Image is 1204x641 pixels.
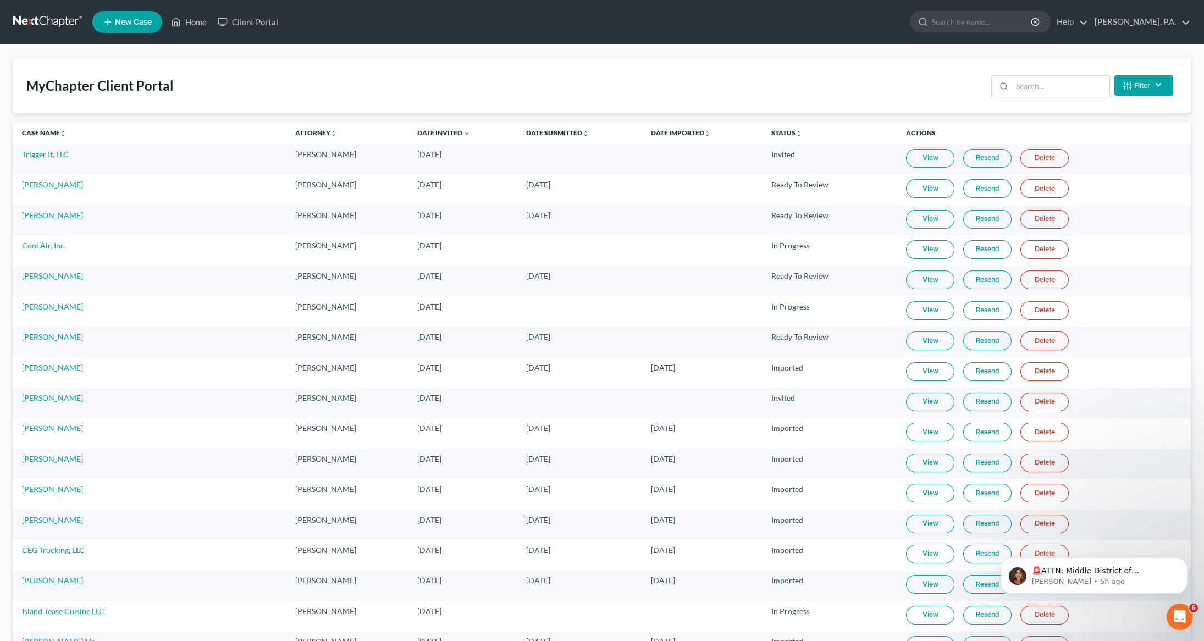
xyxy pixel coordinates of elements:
[212,12,284,32] a: Client Portal
[526,545,550,555] span: [DATE]
[1020,484,1069,502] a: Delete
[417,241,441,250] span: [DATE]
[906,484,954,502] a: View
[906,210,954,229] a: View
[906,575,954,594] a: View
[526,515,550,524] span: [DATE]
[763,388,897,418] td: Invited
[897,122,1191,144] th: Actions
[763,601,897,631] td: In Progress
[796,130,802,137] i: unfold_more
[417,180,441,189] span: [DATE]
[963,606,1012,625] a: Resend
[22,363,83,372] a: [PERSON_NAME]
[286,327,408,357] td: [PERSON_NAME]
[286,540,408,570] td: [PERSON_NAME]
[286,296,408,327] td: [PERSON_NAME]
[463,130,470,137] i: expand_more
[330,130,337,137] i: unfold_more
[906,301,954,320] a: View
[906,454,954,472] a: View
[286,449,408,479] td: [PERSON_NAME]
[286,174,408,205] td: [PERSON_NAME]
[417,363,441,372] span: [DATE]
[763,235,897,266] td: In Progress
[526,576,550,585] span: [DATE]
[771,129,802,137] a: Statusunfold_more
[651,423,675,433] span: [DATE]
[984,534,1204,611] iframe: Intercom notifications message
[651,484,675,494] span: [DATE]
[963,545,1012,563] a: Resend
[22,271,83,280] a: [PERSON_NAME]
[22,332,83,341] a: [PERSON_NAME]
[22,180,83,189] a: [PERSON_NAME]
[763,571,897,601] td: Imported
[417,150,441,159] span: [DATE]
[526,363,550,372] span: [DATE]
[1020,179,1069,198] a: Delete
[22,484,83,494] a: [PERSON_NAME]
[22,393,83,402] a: [PERSON_NAME]
[651,129,711,137] a: Date Importedunfold_more
[286,479,408,509] td: [PERSON_NAME]
[906,331,954,350] a: View
[1020,515,1069,533] a: Delete
[963,423,1012,441] a: Resend
[906,515,954,533] a: View
[286,144,408,174] td: [PERSON_NAME]
[1167,604,1193,630] iframe: Intercom live chat
[763,449,897,479] td: Imported
[763,510,897,540] td: Imported
[963,149,1012,168] a: Resend
[651,576,675,585] span: [DATE]
[286,510,408,540] td: [PERSON_NAME]
[963,331,1012,350] a: Resend
[417,302,441,311] span: [DATE]
[963,240,1012,259] a: Resend
[417,606,441,616] span: [DATE]
[963,362,1012,381] a: Resend
[22,545,85,555] a: CEG Trucking, LLC
[963,515,1012,533] a: Resend
[417,545,441,555] span: [DATE]
[1020,606,1069,625] a: Delete
[1020,331,1069,350] a: Delete
[651,363,675,372] span: [DATE]
[963,484,1012,502] a: Resend
[906,393,954,411] a: View
[1020,270,1069,289] a: Delete
[763,357,897,388] td: Imported
[963,179,1012,198] a: Resend
[1020,454,1069,472] a: Delete
[763,174,897,205] td: Ready To Review
[582,130,589,137] i: unfold_more
[763,540,897,570] td: Imported
[651,454,675,463] span: [DATE]
[417,515,441,524] span: [DATE]
[526,180,550,189] span: [DATE]
[763,266,897,296] td: Ready To Review
[932,12,1032,32] input: Search by name...
[22,302,83,311] a: [PERSON_NAME]
[1089,12,1190,32] a: [PERSON_NAME], P.A.
[1020,240,1069,259] a: Delete
[1051,12,1088,32] a: Help
[417,576,441,585] span: [DATE]
[963,270,1012,289] a: Resend
[906,545,954,563] a: View
[22,606,104,616] a: Island Tease Cuisine LLC
[906,362,954,381] a: View
[526,211,550,220] span: [DATE]
[417,454,441,463] span: [DATE]
[22,576,83,585] a: [PERSON_NAME]
[22,423,83,433] a: [PERSON_NAME]
[286,571,408,601] td: [PERSON_NAME]
[22,241,66,250] a: Cool Air, Inc.
[417,484,441,494] span: [DATE]
[763,418,897,449] td: Imported
[906,240,954,259] a: View
[22,150,69,159] a: Trigger It, LLC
